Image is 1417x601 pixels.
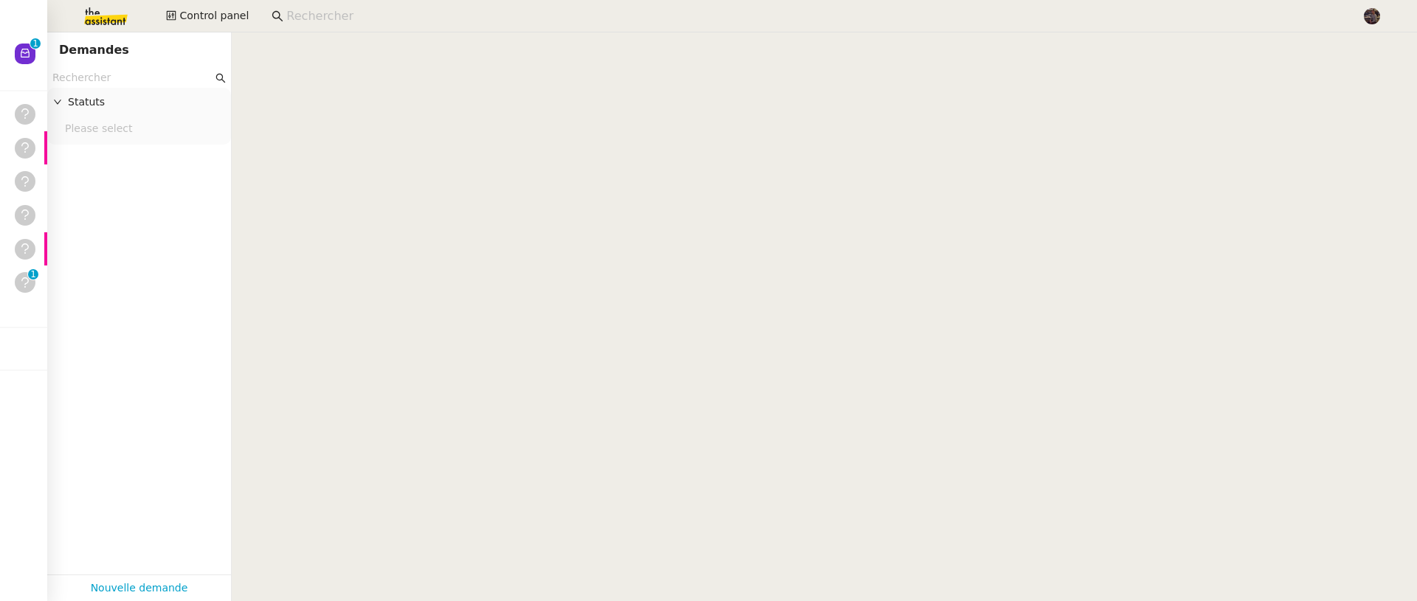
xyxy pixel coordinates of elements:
button: Control panel [157,6,258,27]
p: 1 [32,38,38,52]
div: Statuts [47,88,231,117]
input: Rechercher [286,7,1347,27]
input: Rechercher [52,69,213,86]
nz-page-header-title: Demandes [59,40,129,60]
a: Nouvelle demande [91,580,188,597]
img: 2af2e8ed-4e7a-4339-b054-92d163d57814 [1364,8,1380,24]
span: Statuts [68,94,225,111]
nz-badge-sup: 1 [30,38,41,49]
p: 1 [30,269,36,282]
span: Control panel [179,7,249,24]
nz-badge-sup: 1 [28,269,38,279]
